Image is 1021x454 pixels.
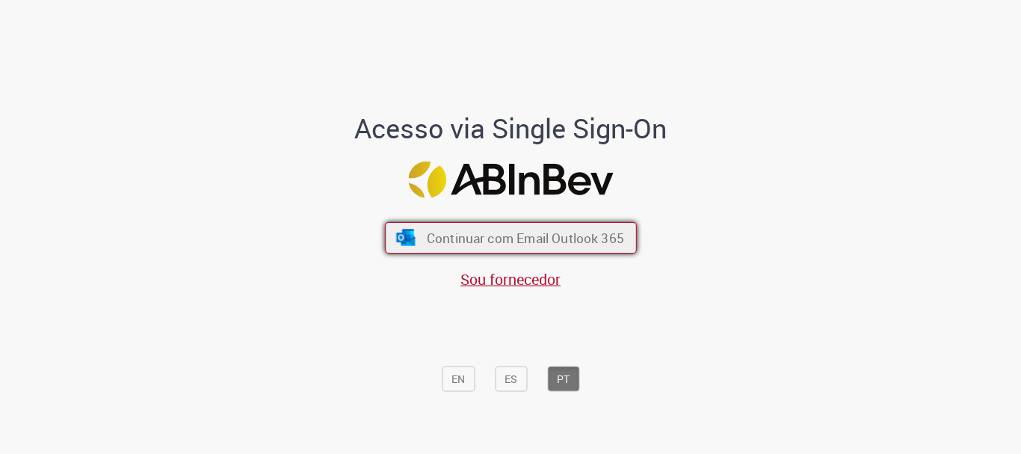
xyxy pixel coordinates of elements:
img: ícone Azure/Microsoft 360 [395,230,416,246]
img: Logo ABInBev [408,162,613,198]
button: EN [442,366,475,392]
button: PT [547,366,579,392]
h1: Acesso via Single Sign-On [303,114,718,144]
button: ícone Azure/Microsoft 360 Continuar com Email Outlook 365 [385,222,637,254]
a: Sou fornecedor [460,269,561,289]
span: Continuar com Email Outlook 365 [426,230,623,247]
button: ES [495,366,527,392]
